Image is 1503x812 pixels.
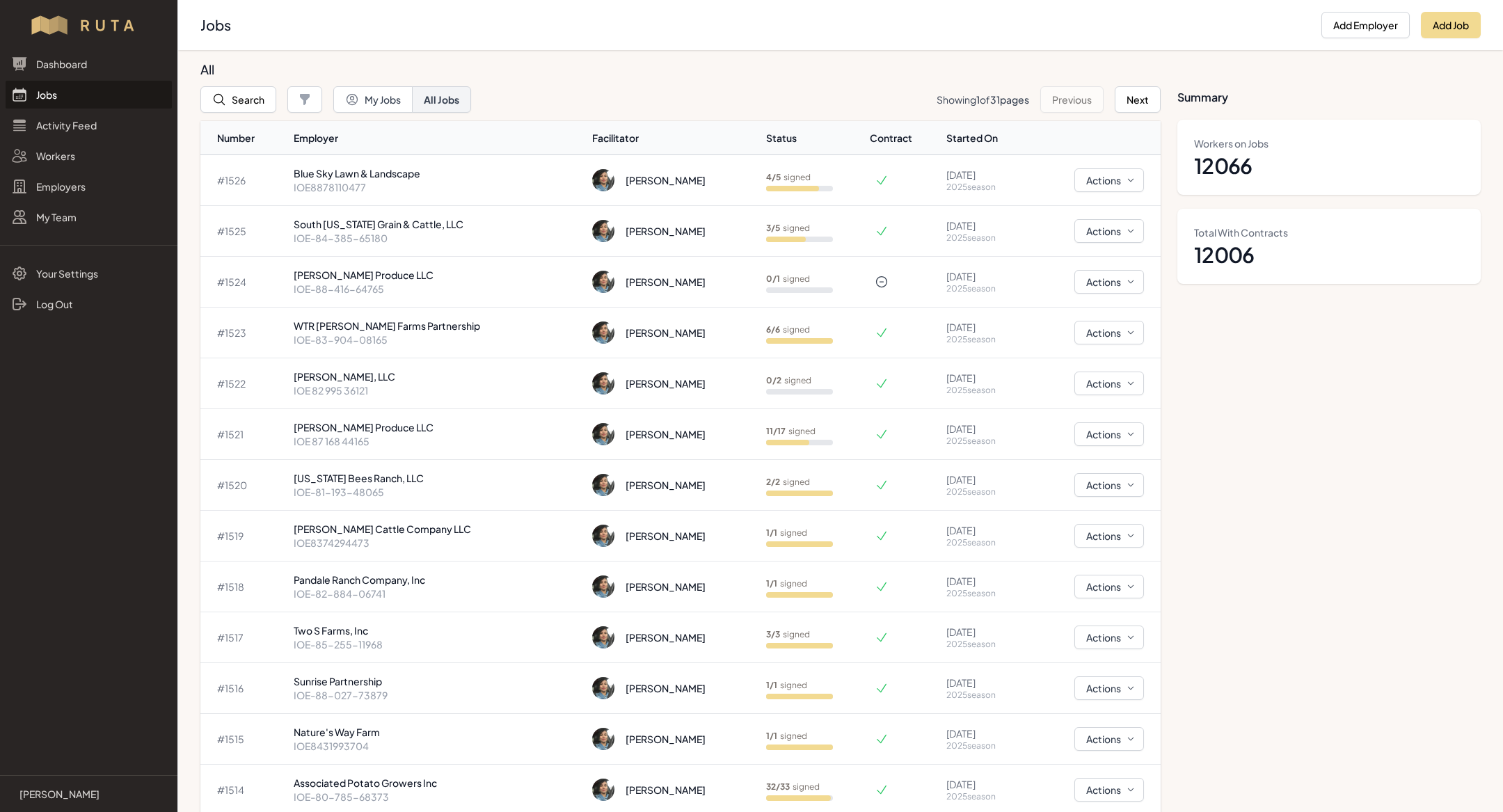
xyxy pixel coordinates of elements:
[946,740,1023,751] p: 2025 season
[626,681,706,695] div: [PERSON_NAME]
[766,680,777,690] b: 1 / 1
[200,61,1150,78] h3: All
[626,732,706,746] div: [PERSON_NAME]
[294,573,581,587] p: Pandale Ranch Company, Inc
[946,486,1023,497] p: 2025 season
[1074,727,1144,751] button: Actions
[200,714,288,765] td: # 1515
[294,725,581,739] p: Nature's Way Farm
[200,86,276,113] button: Search
[200,121,288,155] th: Number
[6,203,172,231] a: My Team
[1194,136,1464,150] dt: Workers on Jobs
[946,436,1023,447] p: 2025 season
[766,273,780,284] b: 0 / 1
[946,690,1023,701] p: 2025 season
[766,426,786,436] b: 11 / 17
[294,282,581,296] p: IOE-88-416-64765
[294,536,581,550] p: IOE8374294473
[6,173,172,200] a: Employers
[294,217,581,231] p: South [US_STATE] Grain & Cattle, LLC
[766,375,781,385] b: 0 / 2
[766,223,780,233] b: 3 / 5
[19,787,100,801] p: [PERSON_NAME]
[946,523,1023,537] p: [DATE]
[200,562,288,612] td: # 1518
[1074,473,1144,497] button: Actions
[1194,153,1464,178] dd: 12066
[294,522,581,536] p: [PERSON_NAME] Cattle Company LLC
[200,206,288,257] td: # 1525
[766,375,811,386] p: signed
[766,781,790,792] b: 32 / 33
[587,121,761,155] th: Facilitator
[200,460,288,511] td: # 1520
[1074,372,1144,395] button: Actions
[1074,575,1144,598] button: Actions
[1074,219,1144,243] button: Actions
[294,688,581,702] p: IOE-88-027-73879
[294,333,581,347] p: IOE-83-904-08165
[333,86,413,113] button: My Jobs
[1074,321,1144,344] button: Actions
[294,383,581,397] p: IOE 82 995 36121
[626,173,706,187] div: [PERSON_NAME]
[946,218,1023,232] p: [DATE]
[29,14,148,36] img: Workflow
[946,232,1023,244] p: 2025 season
[1074,778,1144,802] button: Actions
[946,269,1023,283] p: [DATE]
[294,790,581,804] p: IOE-80-785-68373
[946,588,1023,599] p: 2025 season
[946,168,1023,182] p: [DATE]
[200,358,288,409] td: # 1522
[766,578,807,589] p: signed
[294,268,581,282] p: [PERSON_NAME] Produce LLC
[6,260,172,287] a: Your Settings
[1194,242,1464,267] dd: 12006
[766,629,780,639] b: 3 / 3
[6,290,172,318] a: Log Out
[626,427,706,441] div: [PERSON_NAME]
[1074,168,1144,192] button: Actions
[1074,626,1144,649] button: Actions
[200,308,288,358] td: # 1523
[294,637,581,651] p: IOE-85-255-11968
[937,93,1029,106] p: Showing of
[294,471,581,485] p: [US_STATE] Bees Ranch, LLC
[294,231,581,245] p: IOE-84-385-65180
[200,15,1310,35] h2: Jobs
[294,587,581,600] p: IOE-82-884-06741
[294,776,581,790] p: Associated Potato Growers Inc
[288,121,587,155] th: Employer
[1040,86,1104,113] button: Previous
[766,273,810,285] p: signed
[626,326,706,340] div: [PERSON_NAME]
[766,629,810,640] p: signed
[294,180,581,194] p: IOE8878110477
[294,369,581,383] p: [PERSON_NAME], LLC
[6,111,172,139] a: Activity Feed
[766,680,807,691] p: signed
[6,50,172,78] a: Dashboard
[200,409,288,460] td: # 1521
[294,166,581,180] p: Blue Sky Lawn & Landscape
[766,426,816,437] p: signed
[766,527,807,539] p: signed
[626,478,706,492] div: [PERSON_NAME]
[1194,225,1464,239] dt: Total With Contracts
[766,172,811,183] p: signed
[626,580,706,594] div: [PERSON_NAME]
[6,81,172,109] a: Jobs
[626,529,706,543] div: [PERSON_NAME]
[869,121,941,155] th: Contract
[1115,86,1161,113] button: Next
[766,223,810,234] p: signed
[200,511,288,562] td: # 1519
[766,781,820,793] p: signed
[946,472,1023,486] p: [DATE]
[946,537,1023,548] p: 2025 season
[6,142,172,170] a: Workers
[200,612,288,663] td: # 1517
[946,676,1023,690] p: [DATE]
